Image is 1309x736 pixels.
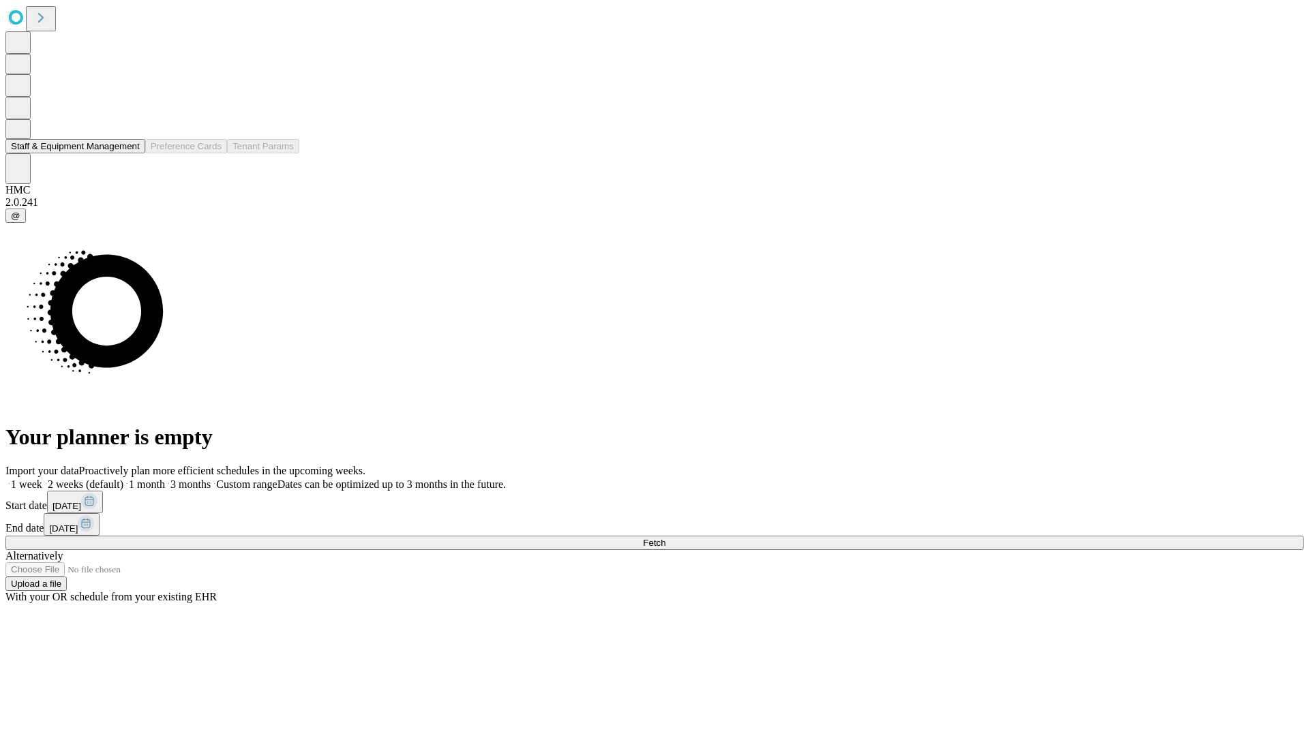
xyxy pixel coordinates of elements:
div: End date [5,513,1304,536]
span: @ [11,211,20,221]
span: 1 week [11,478,42,490]
button: Preference Cards [145,139,227,153]
button: Staff & Equipment Management [5,139,145,153]
span: With your OR schedule from your existing EHR [5,591,217,602]
span: Import your data [5,465,79,476]
span: Custom range [216,478,277,490]
div: Start date [5,491,1304,513]
span: [DATE] [52,501,81,511]
span: Alternatively [5,550,63,562]
div: 2.0.241 [5,196,1304,209]
span: 2 weeks (default) [48,478,123,490]
span: Fetch [643,538,665,548]
h1: Your planner is empty [5,425,1304,450]
span: 1 month [129,478,165,490]
span: 3 months [170,478,211,490]
button: [DATE] [47,491,103,513]
button: [DATE] [44,513,100,536]
div: HMC [5,184,1304,196]
span: Dates can be optimized up to 3 months in the future. [277,478,506,490]
button: Tenant Params [227,139,299,153]
span: [DATE] [49,523,78,534]
button: @ [5,209,26,223]
span: Proactively plan more efficient schedules in the upcoming weeks. [79,465,365,476]
button: Fetch [5,536,1304,550]
button: Upload a file [5,577,67,591]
